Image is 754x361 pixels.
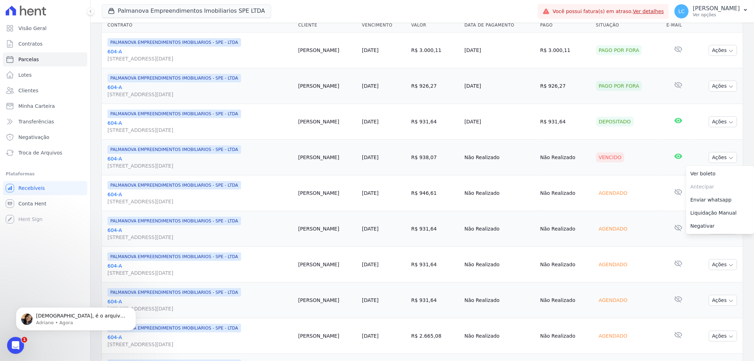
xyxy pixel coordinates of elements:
[537,283,593,318] td: Não Realizado
[107,145,241,154] span: PALMANOVA EMPREENDIMENTOS IMOBILIARIOS - SPE - LTDA
[596,188,630,198] div: Agendado
[686,220,754,233] a: Negativar
[596,117,634,127] div: Depositado
[709,152,737,163] button: Ações
[107,305,292,312] span: [STREET_ADDRESS][DATE]
[462,18,537,33] th: Data de Pagamento
[107,127,292,134] span: [STREET_ADDRESS][DATE]
[295,18,359,33] th: Cliente
[107,110,241,118] span: PALMANOVA EMPREENDIMENTOS IMOBILIARIOS - SPE - LTDA
[408,283,461,318] td: R$ 931,64
[107,120,292,134] a: 604-A[STREET_ADDRESS][DATE]
[686,167,754,180] a: Ver boleto
[107,155,292,169] a: 604-A[STREET_ADDRESS][DATE]
[359,18,409,33] th: Vencimento
[709,116,737,127] button: Ações
[295,140,359,175] td: [PERSON_NAME]
[462,318,537,354] td: Não Realizado
[18,149,62,156] span: Troca de Arquivos
[107,334,292,348] a: 604-A[STREET_ADDRESS][DATE]
[3,21,87,35] a: Visão Geral
[3,83,87,98] a: Clientes
[18,118,54,125] span: Transferências
[3,130,87,144] a: Negativação
[6,170,84,178] div: Plataformas
[18,71,32,78] span: Lotes
[107,227,292,241] a: 604-A[STREET_ADDRESS][DATE]
[362,83,379,89] a: [DATE]
[295,211,359,247] td: [PERSON_NAME]
[693,5,740,12] p: [PERSON_NAME]
[362,190,379,196] a: [DATE]
[408,33,461,68] td: R$ 3.000,11
[462,175,537,211] td: Não Realizado
[596,152,625,162] div: Vencido
[537,33,593,68] td: R$ 3.000,11
[18,56,39,63] span: Parcelas
[408,140,461,175] td: R$ 938,07
[18,25,47,32] span: Visão Geral
[18,103,55,110] span: Minha Carteira
[3,197,87,211] a: Conta Hent
[107,84,292,98] a: 604-A[STREET_ADDRESS][DATE]
[107,298,292,312] a: 604-A[STREET_ADDRESS][DATE]
[362,155,379,160] a: [DATE]
[107,55,292,62] span: [STREET_ADDRESS][DATE]
[18,185,45,192] span: Recebíveis
[3,181,87,195] a: Recebíveis
[3,115,87,129] a: Transferências
[362,333,379,339] a: [DATE]
[107,288,241,297] span: PALMANOVA EMPREENDIMENTOS IMOBILIARIOS - SPE - LTDA
[3,37,87,51] a: Contratos
[596,260,630,269] div: Agendado
[3,99,87,113] a: Minha Carteira
[537,140,593,175] td: Não Realizado
[18,200,46,207] span: Conta Hent
[462,283,537,318] td: Não Realizado
[295,33,359,68] td: [PERSON_NAME]
[3,52,87,66] a: Parcelas
[462,211,537,247] td: Não Realizado
[593,18,664,33] th: Situação
[462,247,537,283] td: Não Realizado
[295,68,359,104] td: [PERSON_NAME]
[107,269,292,276] span: [STREET_ADDRESS][DATE]
[633,8,664,14] a: Ver detalhes
[107,262,292,276] a: 604-A[STREET_ADDRESS][DATE]
[295,175,359,211] td: [PERSON_NAME]
[362,262,379,267] a: [DATE]
[462,33,537,68] td: [DATE]
[22,337,27,343] span: 1
[537,318,593,354] td: Não Realizado
[537,68,593,104] td: R$ 926,27
[462,68,537,104] td: [DATE]
[107,191,292,205] a: 604-A[STREET_ADDRESS][DATE]
[678,9,685,14] span: LC
[709,81,737,92] button: Ações
[596,224,630,234] div: Agendado
[537,247,593,283] td: Não Realizado
[408,247,461,283] td: R$ 931,64
[693,12,740,18] p: Ver opções
[107,91,292,98] span: [STREET_ADDRESS][DATE]
[295,318,359,354] td: [PERSON_NAME]
[686,193,754,206] a: Enviar whatsapp
[408,211,461,247] td: R$ 931,64
[3,146,87,160] a: Troca de Arquivos
[408,175,461,211] td: R$ 946,61
[107,48,292,62] a: 604-A[STREET_ADDRESS][DATE]
[669,1,754,21] button: LC [PERSON_NAME] Ver opções
[709,331,737,342] button: Ações
[107,162,292,169] span: [STREET_ADDRESS][DATE]
[362,226,379,232] a: [DATE]
[3,68,87,82] a: Lotes
[18,40,42,47] span: Contratos
[709,259,737,270] button: Ações
[408,18,461,33] th: Valor
[596,331,630,341] div: Agendado
[537,18,593,33] th: Pago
